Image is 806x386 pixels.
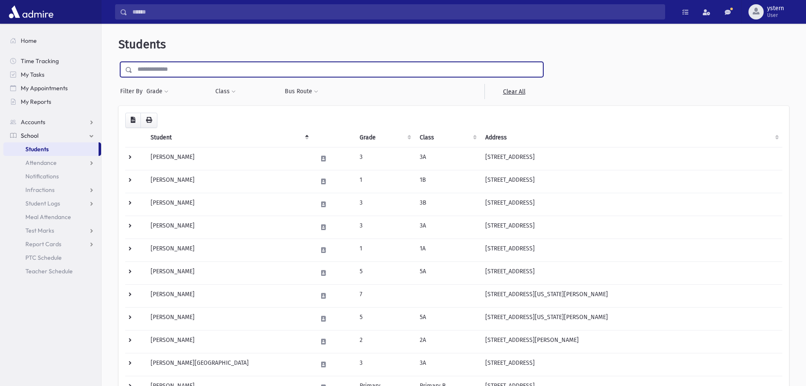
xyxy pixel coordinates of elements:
[415,307,481,330] td: 5A
[146,261,312,284] td: [PERSON_NAME]
[25,145,49,153] span: Students
[3,54,101,68] a: Time Tracking
[146,307,312,330] td: [PERSON_NAME]
[21,57,59,65] span: Time Tracking
[25,200,60,207] span: Student Logs
[146,330,312,353] td: [PERSON_NAME]
[3,197,101,210] a: Student Logs
[480,307,782,330] td: [STREET_ADDRESS][US_STATE][PERSON_NAME]
[415,330,481,353] td: 2A
[25,240,61,248] span: Report Cards
[146,84,169,99] button: Grade
[415,239,481,261] td: 1A
[3,264,101,278] a: Teacher Schedule
[767,12,784,19] span: User
[3,237,101,251] a: Report Cards
[355,261,415,284] td: 5
[415,193,481,216] td: 3B
[146,170,312,193] td: [PERSON_NAME]
[484,84,543,99] a: Clear All
[21,84,68,92] span: My Appointments
[146,147,312,170] td: [PERSON_NAME]
[3,251,101,264] a: PTC Schedule
[480,239,782,261] td: [STREET_ADDRESS]
[480,147,782,170] td: [STREET_ADDRESS]
[146,239,312,261] td: [PERSON_NAME]
[480,193,782,216] td: [STREET_ADDRESS]
[146,353,312,376] td: [PERSON_NAME][GEOGRAPHIC_DATA]
[3,129,101,142] a: School
[21,132,39,139] span: School
[140,113,157,128] button: Print
[767,5,784,12] span: ystern
[480,353,782,376] td: [STREET_ADDRESS]
[125,113,141,128] button: CSV
[25,227,54,234] span: Test Marks
[480,330,782,353] td: [STREET_ADDRESS][PERSON_NAME]
[146,193,312,216] td: [PERSON_NAME]
[25,159,57,167] span: Attendance
[355,147,415,170] td: 3
[355,193,415,216] td: 3
[415,128,481,147] th: Class: activate to sort column ascending
[480,284,782,307] td: [STREET_ADDRESS][US_STATE][PERSON_NAME]
[3,210,101,224] a: Meal Attendance
[355,239,415,261] td: 1
[21,118,45,126] span: Accounts
[480,170,782,193] td: [STREET_ADDRESS]
[3,142,99,156] a: Students
[146,128,312,147] th: Student: activate to sort column descending
[355,170,415,193] td: 1
[480,216,782,239] td: [STREET_ADDRESS]
[355,307,415,330] td: 5
[3,224,101,237] a: Test Marks
[25,172,59,180] span: Notifications
[118,37,166,51] span: Students
[3,68,101,81] a: My Tasks
[25,213,71,221] span: Meal Attendance
[415,216,481,239] td: 3A
[284,84,319,99] button: Bus Route
[3,156,101,169] a: Attendance
[355,330,415,353] td: 2
[146,216,312,239] td: [PERSON_NAME]
[415,170,481,193] td: 1B
[127,4,665,19] input: Search
[355,284,415,307] td: 7
[25,254,62,261] span: PTC Schedule
[146,284,312,307] td: [PERSON_NAME]
[25,267,73,275] span: Teacher Schedule
[355,216,415,239] td: 3
[415,147,481,170] td: 3A
[3,34,101,47] a: Home
[3,183,101,197] a: Infractions
[355,353,415,376] td: 3
[21,37,37,44] span: Home
[7,3,55,20] img: AdmirePro
[215,84,236,99] button: Class
[25,186,55,194] span: Infractions
[3,169,101,183] a: Notifications
[355,128,415,147] th: Grade: activate to sort column ascending
[21,71,44,78] span: My Tasks
[21,98,51,106] span: My Reports
[415,261,481,284] td: 5A
[3,115,101,129] a: Accounts
[3,81,101,95] a: My Appointments
[415,353,481,376] td: 3A
[480,261,782,284] td: [STREET_ADDRESS]
[3,95,101,108] a: My Reports
[480,128,782,147] th: Address: activate to sort column ascending
[120,87,146,96] span: Filter By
